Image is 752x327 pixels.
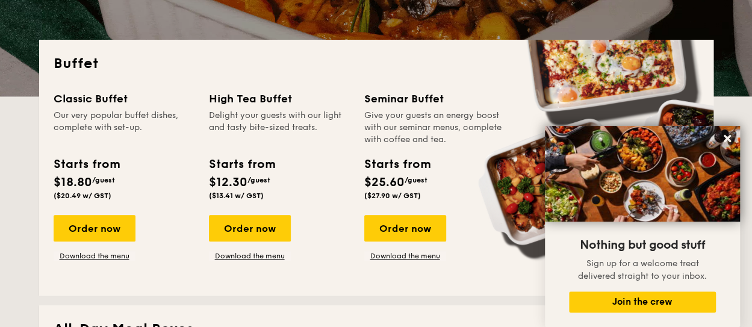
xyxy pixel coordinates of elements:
[209,192,264,200] span: ($13.41 w/ GST)
[54,54,699,73] h2: Buffet
[364,90,505,107] div: Seminar Buffet
[569,291,716,313] button: Join the crew
[405,176,427,184] span: /guest
[364,215,446,241] div: Order now
[364,110,505,146] div: Give your guests an energy boost with our seminar menus, complete with coffee and tea.
[364,192,421,200] span: ($27.90 w/ GST)
[54,110,194,146] div: Our very popular buffet dishes, complete with set-up.
[364,251,446,261] a: Download the menu
[364,155,430,173] div: Starts from
[209,110,350,146] div: Delight your guests with our light and tasty bite-sized treats.
[578,258,707,281] span: Sign up for a welcome treat delivered straight to your inbox.
[545,126,740,222] img: DSC07876-Edit02-Large.jpeg
[718,129,737,148] button: Close
[54,251,135,261] a: Download the menu
[54,192,111,200] span: ($20.49 w/ GST)
[54,90,194,107] div: Classic Buffet
[54,175,92,190] span: $18.80
[209,175,247,190] span: $12.30
[54,155,119,173] div: Starts from
[364,175,405,190] span: $25.60
[92,176,115,184] span: /guest
[209,215,291,241] div: Order now
[209,251,291,261] a: Download the menu
[580,238,705,252] span: Nothing but good stuff
[209,155,275,173] div: Starts from
[209,90,350,107] div: High Tea Buffet
[54,215,135,241] div: Order now
[247,176,270,184] span: /guest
